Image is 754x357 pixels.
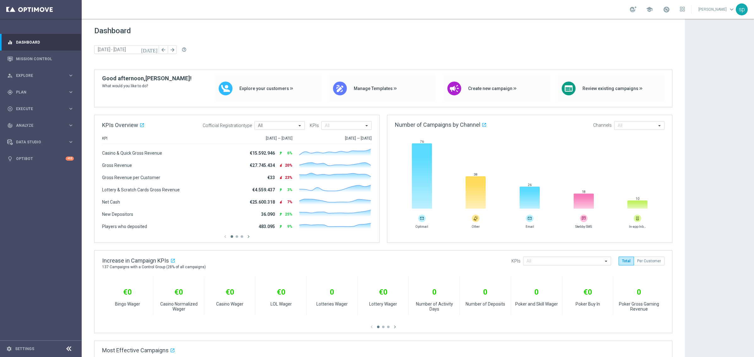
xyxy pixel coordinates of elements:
div: +10 [66,157,74,161]
i: keyboard_arrow_right [68,122,74,128]
button: gps_fixed Plan keyboard_arrow_right [7,90,74,95]
i: keyboard_arrow_right [68,89,74,95]
div: Optibot [7,150,74,167]
button: equalizer Dashboard [7,40,74,45]
div: Data Studio [7,139,68,145]
span: Analyze [16,124,68,127]
div: Explore [7,73,68,78]
div: Execute [7,106,68,112]
i: play_circle_outline [7,106,13,112]
a: Optibot [16,150,66,167]
i: track_changes [7,123,13,128]
div: Mission Control [7,51,74,67]
span: keyboard_arrow_down [728,6,735,13]
span: Data Studio [16,140,68,144]
div: Plan [7,89,68,95]
i: settings [6,346,12,352]
i: equalizer [7,40,13,45]
div: Analyze [7,123,68,128]
i: keyboard_arrow_right [68,139,74,145]
button: Mission Control [7,56,74,61]
span: Plan [16,90,68,94]
a: Dashboard [16,34,74,51]
div: Dashboard [7,34,74,51]
a: [PERSON_NAME]keyboard_arrow_down [698,5,736,14]
button: person_search Explore keyboard_arrow_right [7,73,74,78]
a: Mission Control [16,51,74,67]
button: Data Studio keyboard_arrow_right [7,140,74,145]
i: gps_fixed [7,89,13,95]
button: track_changes Analyze keyboard_arrow_right [7,123,74,128]
span: school [646,6,653,13]
button: play_circle_outline Execute keyboard_arrow_right [7,106,74,111]
button: lightbulb Optibot +10 [7,156,74,161]
span: Execute [16,107,68,111]
i: lightbulb [7,156,13,162]
i: keyboard_arrow_right [68,106,74,112]
i: person_search [7,73,13,78]
div: sp [736,3,748,15]
a: Settings [15,347,34,351]
i: keyboard_arrow_right [68,72,74,78]
span: Explore [16,74,68,77]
